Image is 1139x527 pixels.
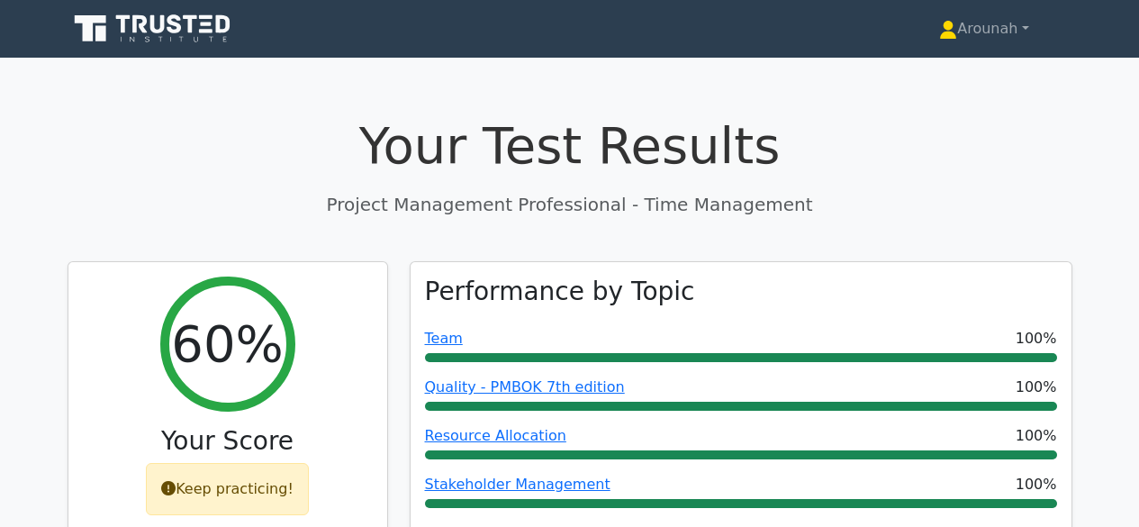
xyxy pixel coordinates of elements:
[83,426,373,457] h3: Your Score
[896,11,1071,47] a: Arounah
[68,191,1072,218] p: Project Management Professional - Time Management
[1016,425,1057,447] span: 100%
[425,476,610,493] a: Stakeholder Management
[1016,377,1057,398] span: 100%
[1016,328,1057,350] span: 100%
[68,115,1072,176] h1: Your Test Results
[425,277,695,307] h3: Performance by Topic
[425,378,625,395] a: Quality - PMBOK 7th edition
[146,463,309,515] div: Keep practicing!
[425,330,463,347] a: Team
[1016,474,1057,495] span: 100%
[171,313,283,374] h2: 60%
[425,427,566,444] a: Resource Allocation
